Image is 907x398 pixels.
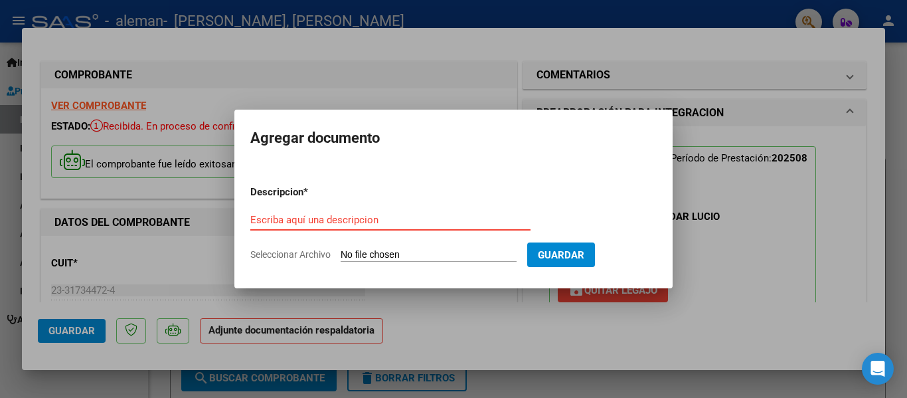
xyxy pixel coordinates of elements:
[538,249,584,261] span: Guardar
[527,243,595,267] button: Guardar
[862,353,894,385] div: Open Intercom Messenger
[250,185,372,200] p: Descripcion
[250,249,331,260] span: Seleccionar Archivo
[250,126,657,151] h2: Agregar documento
